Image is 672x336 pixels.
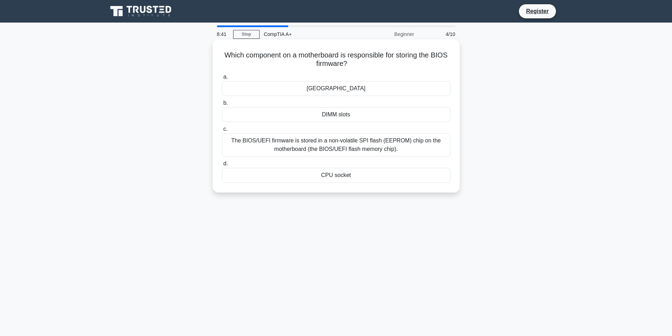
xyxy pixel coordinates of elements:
[213,27,233,41] div: 8:41
[522,7,553,16] a: Register
[260,27,357,41] div: CompTIA A+
[223,160,228,166] span: d.
[221,51,451,68] h5: Which component on a motherboard is responsible for storing the BIOS firmware?
[223,74,228,80] span: a.
[222,133,450,157] div: The BIOS/UEFI firmware is stored in a non-volatile SPI flash (EEPROM) chip on the motherboard (th...
[357,27,418,41] div: Beginner
[222,168,450,183] div: CPU socket
[418,27,460,41] div: 4/10
[223,100,228,106] span: b.
[223,126,228,132] span: c.
[222,81,450,96] div: [GEOGRAPHIC_DATA]
[233,30,260,39] a: Stop
[222,107,450,122] div: DIMM slots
